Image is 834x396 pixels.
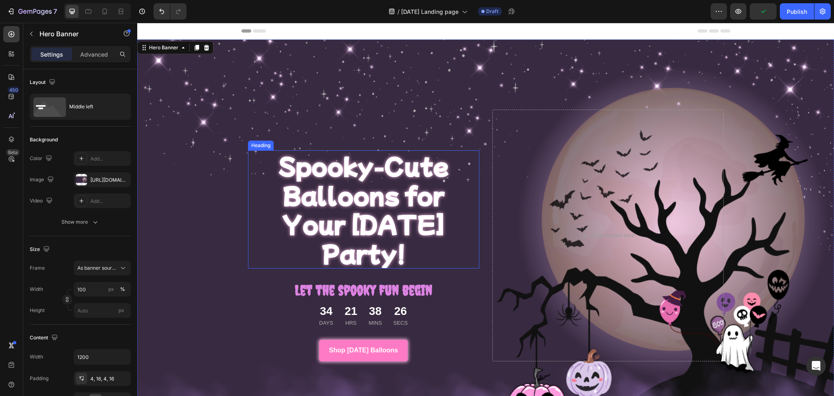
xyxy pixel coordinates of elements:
[80,50,108,59] p: Advanced
[53,7,57,16] p: 7
[90,198,129,205] div: Add...
[118,284,127,294] button: px
[30,244,51,255] div: Size
[40,50,63,59] p: Settings
[192,324,261,331] strong: Shop [DATE] Balloons
[90,176,129,184] div: [URL][DOMAIN_NAME]
[30,264,45,272] label: Frame
[119,307,124,313] span: px
[30,153,54,164] div: Color
[787,7,807,16] div: Publish
[158,259,295,276] strong: Let the spooky fun begin
[154,3,187,20] div: Undo/Redo
[231,281,245,296] div: 38
[77,264,117,272] span: As banner source
[401,7,459,16] span: [DATE] Landing page
[30,77,57,88] div: Layout
[90,375,129,383] div: 4, 16, 4, 16
[30,375,48,382] div: Padding
[74,350,130,364] input: Auto
[182,281,196,296] div: 34
[3,3,61,20] button: 7
[486,8,498,15] span: Draft
[207,296,220,304] p: Hrs
[108,286,114,293] div: px
[10,21,43,29] div: Hero Banner
[74,282,131,297] input: px%
[182,317,270,339] a: Shop [DATE] Balloons
[106,284,116,294] button: %
[30,286,43,293] label: Width
[30,174,55,185] div: Image
[231,296,245,304] p: Mins
[40,29,109,39] p: Hero Banner
[6,149,20,156] div: Beta
[256,296,270,304] p: Secs
[207,281,220,296] div: 21
[806,356,826,376] div: Open Intercom Messenger
[120,286,125,293] div: %
[30,353,43,361] div: Width
[90,155,129,163] div: Add...
[256,281,270,296] div: 26
[780,3,814,20] button: Publish
[30,136,58,143] div: Background
[397,7,399,16] span: /
[30,196,54,207] div: Video
[30,215,131,229] button: Show more
[454,209,497,216] div: Drop element here
[74,261,131,275] button: As banner source
[30,332,59,343] div: Content
[8,87,20,93] div: 450
[30,307,45,314] label: Height
[182,296,196,304] p: Days
[61,218,99,226] div: Show more
[74,303,131,318] input: px
[137,23,834,396] iframe: Design area
[69,97,119,116] div: Middle left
